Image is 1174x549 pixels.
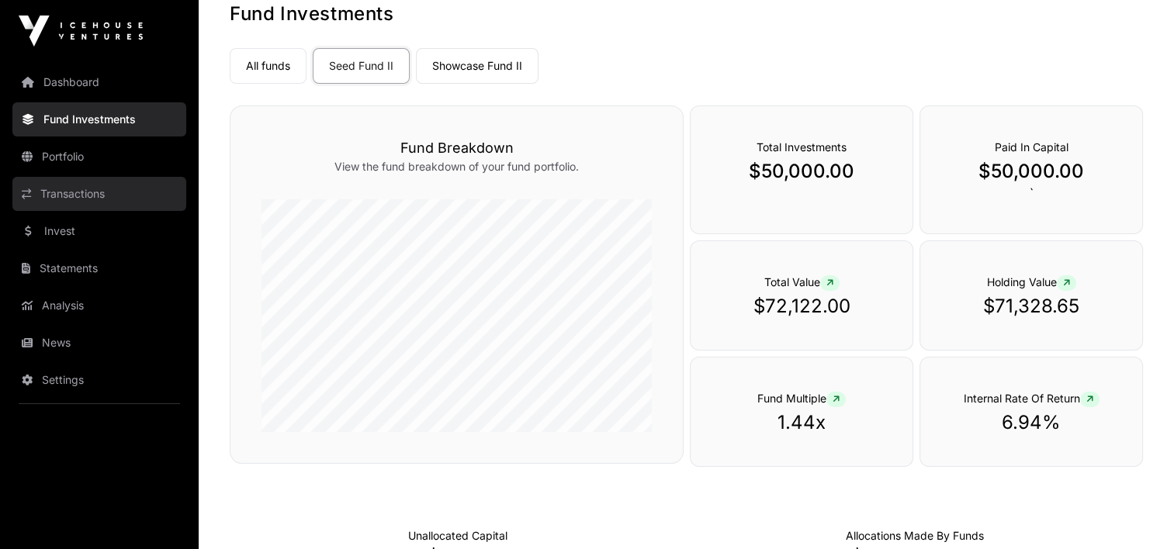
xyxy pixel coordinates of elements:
[12,288,186,323] a: Analysis
[757,140,847,154] span: Total Investments
[313,48,410,84] a: Seed Fund II
[951,159,1111,184] p: $50,000.00
[722,410,881,435] p: 1.44x
[757,392,846,405] span: Fund Multiple
[722,294,881,319] p: $72,122.00
[261,137,652,159] h3: Fund Breakdown
[12,214,186,248] a: Invest
[12,102,186,136] a: Fund Investments
[12,251,186,285] a: Statements
[408,528,507,544] p: Cash not yet allocated
[416,48,539,84] a: Showcase Fund II
[951,410,1111,435] p: 6.94%
[230,2,1143,26] h1: Fund Investments
[12,363,186,397] a: Settings
[12,177,186,211] a: Transactions
[722,159,881,184] p: $50,000.00
[995,140,1068,154] span: Paid In Capital
[261,159,652,174] p: View the fund breakdown of your fund portfolio.
[12,140,186,174] a: Portfolio
[1096,475,1174,549] iframe: Chat Widget
[919,105,1143,234] div: `
[846,528,984,544] p: Capital Deployed Into Companies
[12,326,186,360] a: News
[951,294,1111,319] p: $71,328.65
[964,392,1100,405] span: Internal Rate Of Return
[12,65,186,99] a: Dashboard
[987,275,1076,288] span: Holding Value
[230,48,306,84] a: All funds
[764,275,840,288] span: Total Value
[19,16,143,47] img: Icehouse Ventures Logo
